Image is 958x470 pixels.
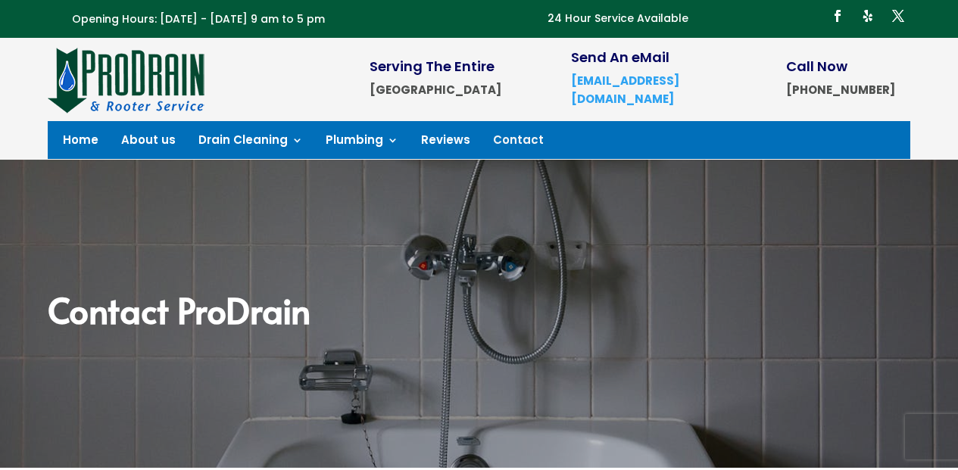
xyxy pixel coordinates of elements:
[571,73,679,107] a: [EMAIL_ADDRESS][DOMAIN_NAME]
[121,135,176,151] a: About us
[370,82,501,98] strong: [GEOGRAPHIC_DATA]
[493,135,544,151] a: Contact
[825,4,850,28] a: Follow on Facebook
[886,4,910,28] a: Follow on X
[548,10,688,28] p: 24 Hour Service Available
[72,11,325,26] span: Opening Hours: [DATE] - [DATE] 9 am to 5 pm
[198,135,303,151] a: Drain Cleaning
[786,82,895,98] strong: [PHONE_NUMBER]
[421,135,470,151] a: Reviews
[571,48,669,67] span: Send An eMail
[48,292,910,335] h2: Contact ProDrain
[48,45,206,114] img: site-logo-100h
[856,4,880,28] a: Follow on Yelp
[63,135,98,151] a: Home
[786,57,847,76] span: Call Now
[370,57,495,76] span: Serving The Entire
[326,135,398,151] a: Plumbing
